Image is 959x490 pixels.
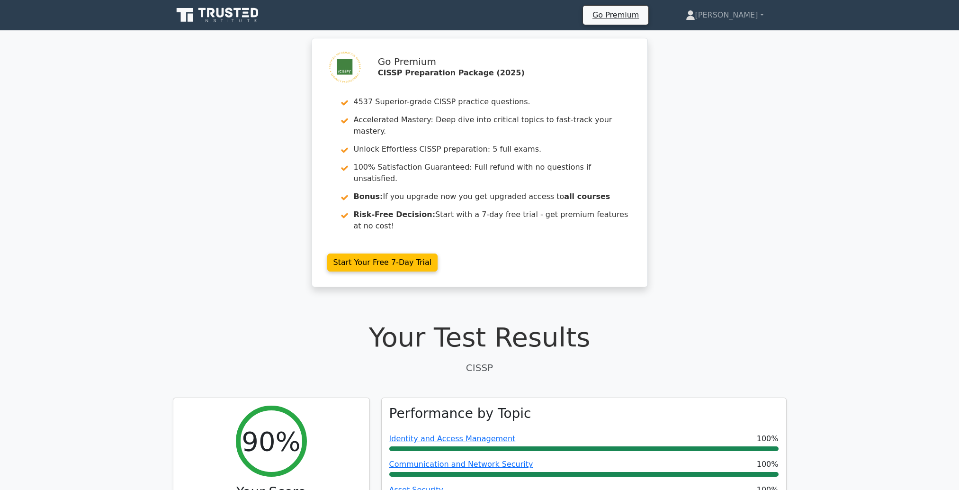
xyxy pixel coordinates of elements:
p: CISSP [173,361,787,375]
h3: Performance by Topic [389,406,531,422]
span: 100% [757,433,779,445]
a: Communication and Network Security [389,460,533,469]
a: Identity and Access Management [389,434,516,443]
a: Start Your Free 7-Day Trial [327,254,438,272]
h1: Your Test Results [173,321,787,353]
a: Go Premium [587,9,645,21]
span: 100% [757,459,779,470]
h2: 90% [242,426,300,457]
a: [PERSON_NAME] [663,6,787,25]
